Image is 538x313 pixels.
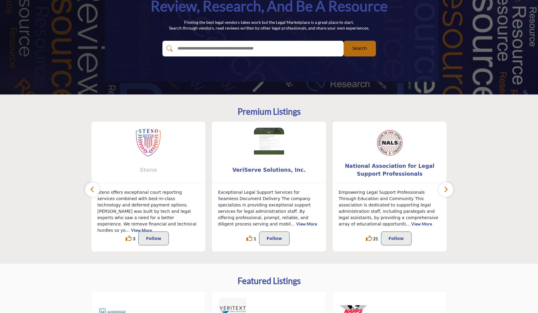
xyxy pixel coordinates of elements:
[339,189,441,227] p: Empowering Legal Support Professionals Through Education and Community This association is dedica...
[133,128,163,158] img: Steno
[101,162,197,178] b: Steno
[254,128,284,158] img: VeriServe Solutions, Inc.
[333,162,447,178] a: National Association for Legal Support Professionals
[267,235,282,242] p: Follow
[373,235,378,242] span: 21
[259,232,290,245] button: Follow
[375,128,405,158] img: National Association for Legal Support Professionals
[126,228,130,233] span: ...
[169,25,369,31] p: Search through vendors, read reviews written by other legal professionals, and share your own exp...
[221,166,317,174] span: VeriServe Solutions, Inc.
[411,221,432,226] a: View More
[212,162,326,178] a: VeriServe Solutions, Inc.
[352,45,367,52] span: Search
[146,235,161,242] p: Follow
[238,276,301,286] h2: Featured Listings
[101,166,197,174] span: Steno
[91,162,206,178] a: Steno
[254,235,256,242] span: 1
[138,232,169,245] button: Follow
[389,235,404,242] p: Follow
[218,189,320,227] p: Exceptional Legal Support Services for Seamless Document Delivery The company specializes in prov...
[296,221,317,226] a: View More
[238,107,301,117] h2: Premium Listings
[291,222,295,226] span: ...
[221,162,317,178] b: VeriServe Solutions, Inc.
[381,232,412,245] button: Follow
[342,162,438,178] b: National Association for Legal Support Professionals
[344,41,376,56] button: Search
[131,228,152,233] a: View More
[406,222,410,226] span: ...
[98,189,200,234] p: Steno offers exceptional court reporting services combined with best-in-class technology and defe...
[133,235,135,242] span: 3
[169,19,369,25] p: Finding the best legal vendors takes work but the Legal Marketplace is a great place to start.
